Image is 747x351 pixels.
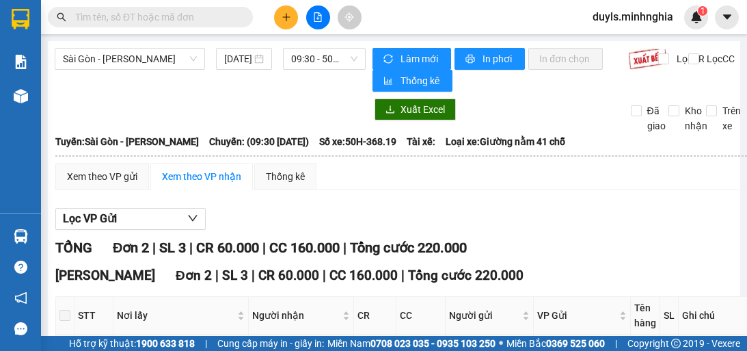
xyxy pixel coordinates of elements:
button: bar-chartThống kê [372,70,452,92]
span: plus [282,12,291,22]
img: logo-vxr [12,9,29,29]
span: Tổng cước 220.000 [350,239,467,256]
span: duyls.minhnghia [582,8,684,25]
span: Làm mới [400,51,440,66]
span: SL 3 [222,268,248,283]
span: Hỗ trợ kỹ thuật: [69,336,195,351]
button: printerIn phơi [454,48,525,70]
sup: 1 [698,6,707,16]
button: downloadXuất Excel [375,99,456,120]
span: Miền Nam [327,336,495,351]
span: aim [344,12,354,22]
span: Lọc VP Gửi [63,210,117,227]
input: Tìm tên, số ĐT hoặc mã đơn [75,10,236,25]
span: question-circle [14,261,27,274]
span: Tổng cước 220.000 [408,268,524,283]
span: | [252,268,255,283]
div: Xem theo VP gửi [67,169,137,184]
span: Thống kê [400,73,442,88]
span: copyright [671,339,681,348]
span: download [385,105,395,116]
span: Cung cấp máy in - giấy in: [217,336,324,351]
strong: 0369 525 060 [546,338,605,349]
span: | [205,336,207,351]
span: file-add [313,12,323,22]
button: syncLàm mới [372,48,451,70]
div: Thống kê [266,169,305,184]
span: VP Gửi [537,308,616,323]
span: | [615,336,617,351]
span: Tài xế: [407,134,435,149]
span: | [343,239,347,256]
span: | [215,268,219,283]
img: solution-icon [14,55,28,69]
span: | [401,268,405,283]
span: Số xe: 50H-368.19 [319,134,396,149]
span: CC 160.000 [269,239,340,256]
span: [PERSON_NAME] [55,268,155,283]
span: message [14,322,27,335]
span: | [189,239,193,256]
span: sync [383,54,395,65]
button: aim [338,5,362,29]
span: | [323,268,326,283]
th: CC [396,297,446,335]
span: Đã giao [642,103,671,133]
strong: 1900 633 818 [136,338,195,349]
img: 9k= [628,48,667,70]
span: 1 [700,6,705,16]
strong: 0708 023 035 - 0935 103 250 [370,338,495,349]
img: warehouse-icon [14,229,28,244]
th: CR [354,297,396,335]
div: Xem theo VP nhận [162,169,241,184]
button: plus [274,5,298,29]
span: 09:30 - 50H-368.19 [291,49,357,69]
span: Đơn 2 [113,239,149,256]
b: Tuyến: Sài Gòn - [PERSON_NAME] [55,136,199,147]
span: bar-chart [383,76,395,87]
span: ⚪️ [499,341,503,346]
span: Trên xe [717,103,746,133]
span: CR 60.000 [196,239,259,256]
th: SL [660,297,679,335]
span: CR 60.000 [258,268,319,283]
img: icon-new-feature [690,11,703,23]
span: Đơn 2 [176,268,212,283]
span: Nơi lấy [117,308,234,323]
span: | [262,239,266,256]
button: In đơn chọn [528,48,603,70]
button: file-add [306,5,330,29]
span: Sài Gòn - Phan Rí [63,49,197,69]
span: Chuyến: (09:30 [DATE]) [209,134,309,149]
span: TỔNG [55,239,92,256]
span: Xuất Excel [400,102,445,117]
span: Lọc CC [701,51,737,66]
th: Tên hàng [631,297,660,335]
input: 13/10/2025 [224,51,252,66]
span: Kho nhận [679,103,713,133]
span: Miền Bắc [506,336,605,351]
span: notification [14,291,27,304]
span: search [57,12,66,22]
button: Lọc VP Gửi [55,208,206,230]
span: SL 3 [159,239,186,256]
span: caret-down [721,11,733,23]
span: CC 160.000 [329,268,398,283]
th: STT [74,297,113,335]
span: printer [465,54,477,65]
span: In phơi [483,51,514,66]
img: warehouse-icon [14,89,28,103]
span: Lọc CR [671,51,707,66]
button: caret-down [715,5,739,29]
span: | [152,239,156,256]
span: Người gửi [449,308,519,323]
span: Loại xe: Giường nằm 41 chỗ [446,134,565,149]
span: down [187,213,198,224]
span: Người nhận [252,308,340,323]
